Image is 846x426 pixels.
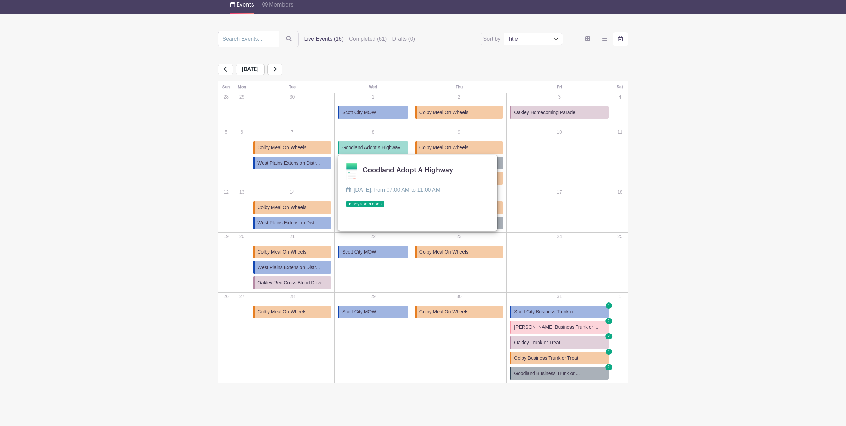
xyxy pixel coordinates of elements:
a: Colby Meal On Wheels [253,306,331,318]
span: Scott City MOW [342,308,376,315]
a: West Plains Extension Distr... [253,157,331,169]
label: Sort by [483,35,503,43]
a: Colby Meal On Wheels [415,141,503,154]
a: Colby Meal On Wheels [253,141,331,154]
th: Fri [507,81,612,93]
p: 30 [412,293,506,300]
span: 1 [606,302,612,309]
a: [PERSON_NAME] Business Trunk or ... 2 [510,321,609,334]
p: 4 [613,93,627,101]
a: Oakley Red Cross Blood Drive [253,276,331,289]
p: 19 [219,233,233,240]
span: Oakley Red Cross Blood Drive [257,279,322,286]
p: 9 [412,129,506,136]
p: 30 [250,93,334,101]
p: 2 [412,93,506,101]
a: Oakley Homecoming Parade [510,106,609,119]
p: 5 [219,129,233,136]
span: Goodland Business Trunk or ... [514,370,580,377]
a: Colby Meal On Wheels [253,201,331,214]
p: 1 [613,293,627,300]
span: Goodland Adopt A Highway [342,144,400,151]
p: 21 [250,233,334,240]
label: Live Events (16) [304,35,344,43]
span: Colby Meal On Wheels [257,144,306,151]
span: West Plains Extension Distr... [257,264,320,271]
span: Scott City MOW [342,248,376,256]
label: Completed (61) [349,35,387,43]
p: 29 [234,93,249,101]
a: Goodland Adopt A Highway [338,141,408,154]
a: Scott City MOW [338,306,408,318]
th: Tue [250,81,335,93]
span: West Plains Extension Distr... [257,159,320,167]
p: 13 [234,189,249,196]
span: Colby Meal On Wheels [419,109,468,116]
span: Colby Meal On Wheels [419,248,468,256]
span: Oakley Homecoming Parade [514,109,575,116]
p: 25 [613,233,627,240]
p: 28 [219,93,233,101]
p: 24 [507,233,612,240]
p: 10 [507,129,612,136]
p: 20 [234,233,249,240]
a: Colby Meal On Wheels [415,106,503,119]
span: West Plains Extension Distr... [257,219,320,227]
a: Colby Business Trunk or Treat 1 [510,352,609,364]
th: Thu [412,81,506,93]
th: Wed [334,81,412,93]
span: Colby Meal On Wheels [419,144,468,151]
p: 17 [507,189,612,196]
span: Members [269,2,293,8]
span: 2 [605,318,612,324]
p: 23 [412,233,506,240]
div: order and view [580,32,628,46]
a: Colby Meal On Wheels [253,246,331,258]
span: 2 [605,364,612,370]
p: 11 [613,129,627,136]
div: filters [304,35,421,43]
a: Scott City Business Trunk o... 1 [510,306,609,318]
a: Colby Meal On Wheels [415,246,503,258]
p: 22 [335,233,411,240]
a: Colby Meal On Wheels [415,306,503,318]
a: West Plains Extension Distr... [253,217,331,229]
span: Oakley Trunk or Treat [514,339,560,346]
p: 8 [335,129,411,136]
p: 18 [613,189,627,196]
p: 1 [335,93,411,101]
span: Colby Meal On Wheels [419,308,468,315]
span: 1 [606,349,612,355]
a: Goodland Business Trunk or ... 2 [510,367,609,380]
p: 15 [335,189,411,196]
span: Colby Business Trunk or Treat [514,354,578,362]
a: Scott City MOW [338,246,408,258]
span: Scott City MOW [342,109,376,116]
label: Drafts (0) [392,35,415,43]
a: West Plains Extension Distr... [253,261,331,274]
span: Scott City Business Trunk o... [514,308,577,315]
p: 3 [507,93,612,101]
th: Mon [234,81,250,93]
p: 29 [335,293,411,300]
span: [DATE] [236,64,265,75]
span: 2 [605,333,612,339]
th: Sun [218,81,234,93]
a: Oakley Trunk or Treat 2 [510,336,609,349]
span: Colby Meal On Wheels [257,204,306,211]
p: 26 [219,293,233,300]
input: Search Events... [218,31,279,47]
p: 31 [507,293,612,300]
th: Sat [612,81,628,93]
p: 14 [250,189,334,196]
a: Scott City MOW [338,106,408,119]
span: [PERSON_NAME] Business Trunk or ... [514,324,599,331]
p: 28 [250,293,334,300]
p: 27 [234,293,249,300]
p: 6 [234,129,249,136]
p: 7 [250,129,334,136]
p: 12 [219,189,233,196]
span: Colby Meal On Wheels [257,248,306,256]
span: Events [237,2,254,8]
span: Colby Meal On Wheels [257,308,306,315]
